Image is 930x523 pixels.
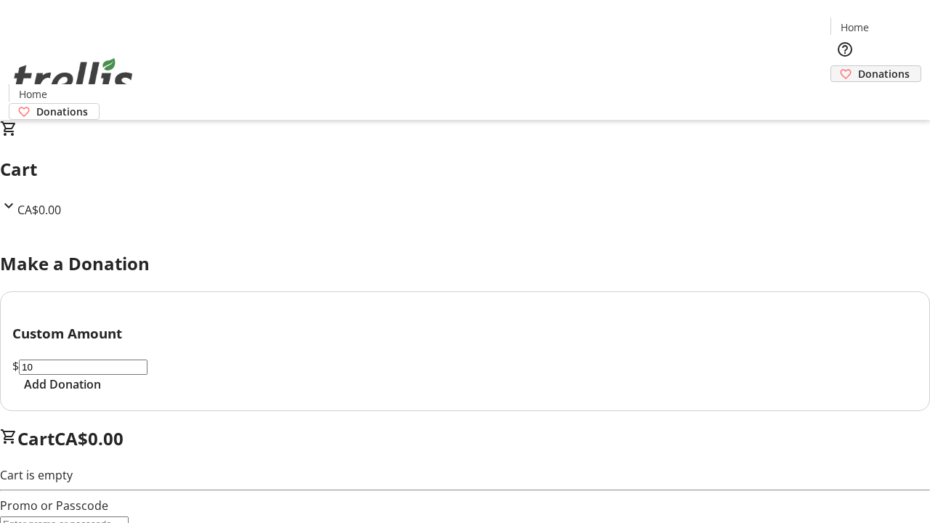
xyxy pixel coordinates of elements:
a: Home [9,86,56,102]
span: CA$0.00 [54,426,124,450]
span: CA$0.00 [17,202,61,218]
span: Home [19,86,47,102]
a: Home [831,20,878,35]
span: Donations [36,104,88,119]
span: Home [841,20,869,35]
button: Add Donation [12,376,113,393]
span: Donations [858,66,910,81]
a: Donations [9,103,100,120]
a: Donations [830,65,921,82]
button: Cart [830,82,860,111]
img: Orient E2E Organization HbR5I4aET0's Logo [9,42,138,115]
input: Donation Amount [19,360,147,375]
span: $ [12,358,19,374]
button: Help [830,35,860,64]
span: Add Donation [24,376,101,393]
h3: Custom Amount [12,323,918,344]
